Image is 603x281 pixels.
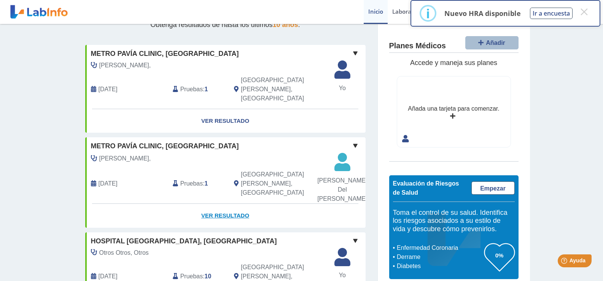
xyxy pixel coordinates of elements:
[85,109,366,133] a: Ver Resultado
[91,141,239,151] span: Metro Pavía Clinic, [GEOGRAPHIC_DATA]
[317,176,367,203] span: [PERSON_NAME] del [PERSON_NAME]
[444,9,521,18] p: Nuevo HRA disponible
[395,252,484,262] li: Derrame
[180,85,203,94] span: Pruebas
[150,21,300,29] span: Obtenga resultados de hasta los últimos .
[205,180,208,187] b: 1
[465,36,519,49] button: Añadir
[535,251,595,273] iframe: Help widget launcher
[99,154,151,163] span: Velazquez Ortiz,
[471,181,515,195] a: Empezar
[91,49,239,59] span: Metro Pavía Clinic, [GEOGRAPHIC_DATA]
[99,61,151,70] span: Velazquez Ortiz,
[99,272,118,281] span: 2025-07-11
[393,180,459,196] span: Evaluación de Riesgos de Salud
[486,40,505,46] span: Añadir
[180,272,203,281] span: Pruebas
[99,179,118,188] span: 2025-09-16
[205,86,208,92] b: 1
[395,262,484,271] li: Diabetes
[85,204,366,228] a: Ver Resultado
[577,5,591,19] button: Close this dialog
[167,169,228,198] div: :
[484,251,515,260] h3: 0%
[330,271,355,280] span: Yo
[408,104,499,113] div: Añada una tarjeta para comenzar.
[393,209,515,233] h5: Toma el control de su salud. Identifica los riesgos asociados a su estilo de vida y descubre cómo...
[91,236,277,246] span: Hospital [GEOGRAPHIC_DATA], [GEOGRAPHIC_DATA]
[99,248,149,257] span: Otros Otros, Otros
[205,273,212,279] b: 10
[410,59,497,67] span: Accede y maneja sus planes
[180,179,203,188] span: Pruebas
[273,21,298,29] span: 10 años
[426,6,430,20] div: i
[241,170,325,197] span: San Juan, PR
[241,76,325,103] span: San Juan, PR
[167,76,228,103] div: :
[389,41,446,51] h4: Planes Médicos
[330,84,355,93] span: Yo
[99,85,118,94] span: 2025-09-16
[395,243,484,252] li: Enfermedad Coronaria
[480,185,506,192] span: Empezar
[530,8,573,19] button: Ir a encuesta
